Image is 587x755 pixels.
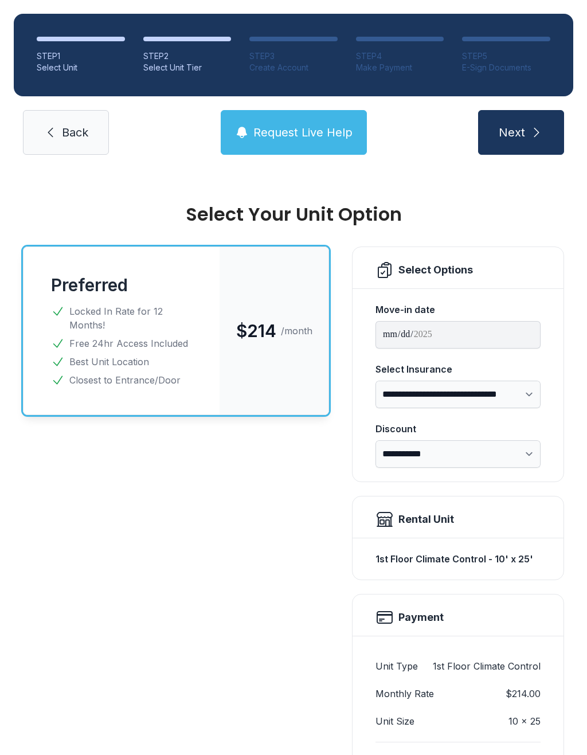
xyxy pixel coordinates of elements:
div: Move-in date [375,303,541,316]
select: Select Insurance [375,381,541,408]
div: 1st Floor Climate Control - 10' x 25' [375,547,541,570]
div: STEP 3 [249,50,338,62]
div: STEP 1 [37,50,125,62]
span: Locked In Rate for 12 Months! [69,304,192,332]
span: $214 [236,320,276,341]
input: Move-in date [375,321,541,349]
span: Free 24hr Access Included [69,337,188,350]
div: Select Unit [37,62,125,73]
div: Make Payment [356,62,444,73]
dt: Monthly Rate [375,687,434,701]
div: Discount [375,422,541,436]
h2: Payment [398,609,444,625]
div: STEP 2 [143,50,232,62]
span: Best Unit Location [69,355,149,369]
div: Create Account [249,62,338,73]
dd: 1st Floor Climate Control [433,659,541,673]
span: Request Live Help [253,124,353,140]
div: Select Options [398,262,473,278]
dt: Unit Size [375,714,414,728]
select: Discount [375,440,541,468]
div: STEP 4 [356,50,444,62]
dt: Unit Type [375,659,418,673]
span: Back [62,124,88,140]
span: /month [281,324,312,338]
dd: $214.00 [506,687,541,701]
div: Select Insurance [375,362,541,376]
span: Closest to Entrance/Door [69,373,181,387]
div: Select Your Unit Option [23,205,564,224]
span: Next [499,124,525,140]
div: E-Sign Documents [462,62,550,73]
div: Select Unit Tier [143,62,232,73]
div: STEP 5 [462,50,550,62]
dd: 10 x 25 [508,714,541,728]
div: Rental Unit [398,511,454,527]
button: Preferred [51,275,128,295]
